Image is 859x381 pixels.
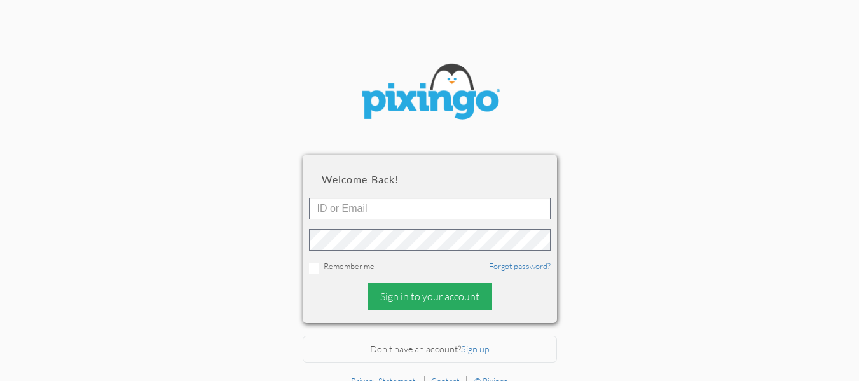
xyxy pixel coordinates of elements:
[354,57,506,129] img: pixingo logo
[489,261,551,271] a: Forgot password?
[309,260,551,274] div: Remember me
[322,174,538,185] h2: Welcome back!
[461,343,490,354] a: Sign up
[309,198,551,219] input: ID or Email
[303,336,557,363] div: Don't have an account?
[858,380,859,381] iframe: Chat
[368,283,492,310] div: Sign in to your account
